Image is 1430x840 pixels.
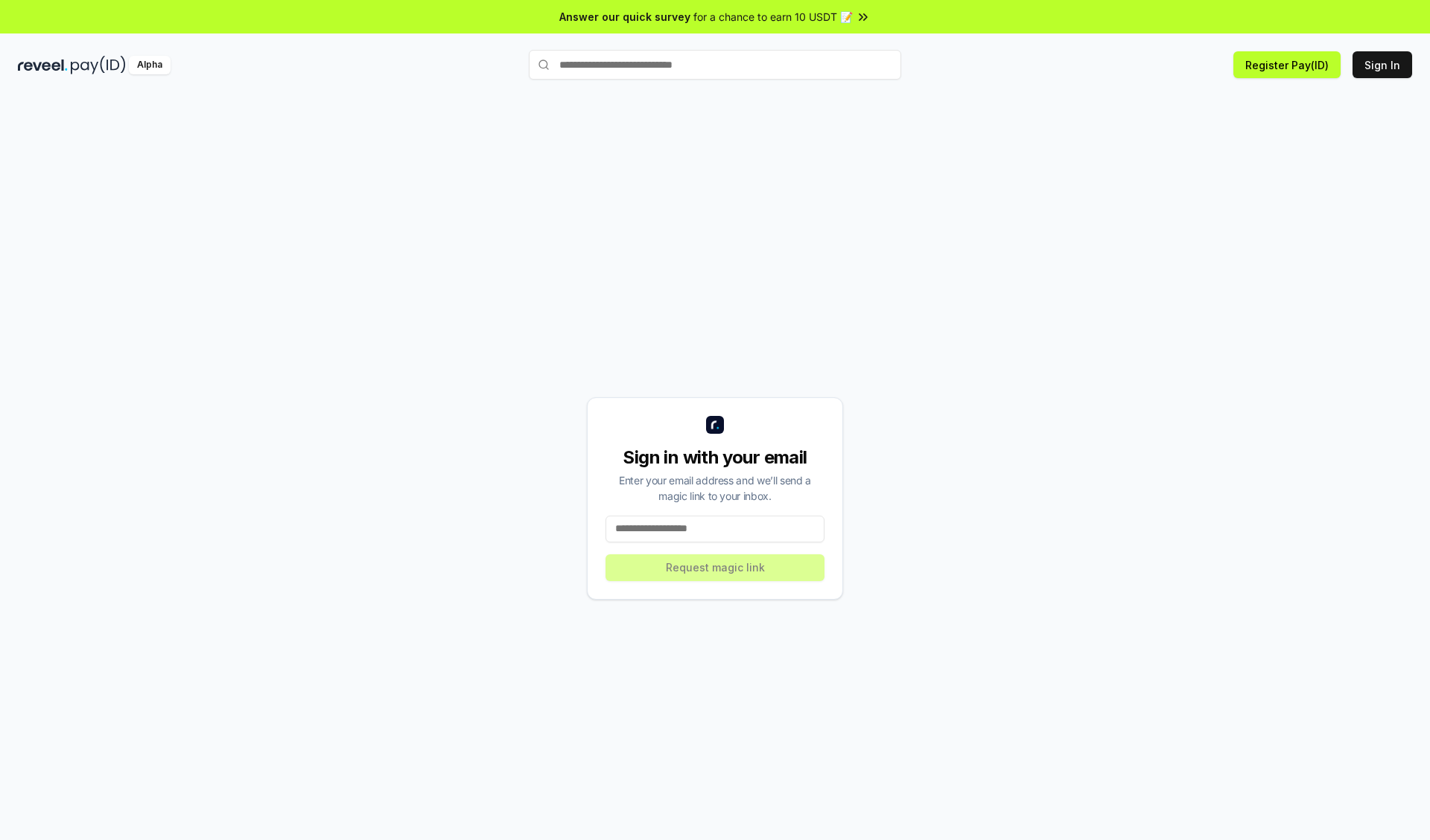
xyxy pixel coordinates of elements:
img: logo_small [706,416,724,434]
img: reveel_dark [18,56,68,74]
span: Answer our quick survey [559,9,690,25]
span: for a chance to earn 10 USDT 📝 [693,9,853,25]
button: Register Pay(ID) [1233,51,1341,78]
button: Sign In [1353,51,1412,78]
img: pay_id [71,56,126,74]
div: Alpha [129,56,171,74]
div: Enter your email address and we’ll send a magic link to your inbox. [606,472,824,504]
div: Sign in with your email [606,446,824,469]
